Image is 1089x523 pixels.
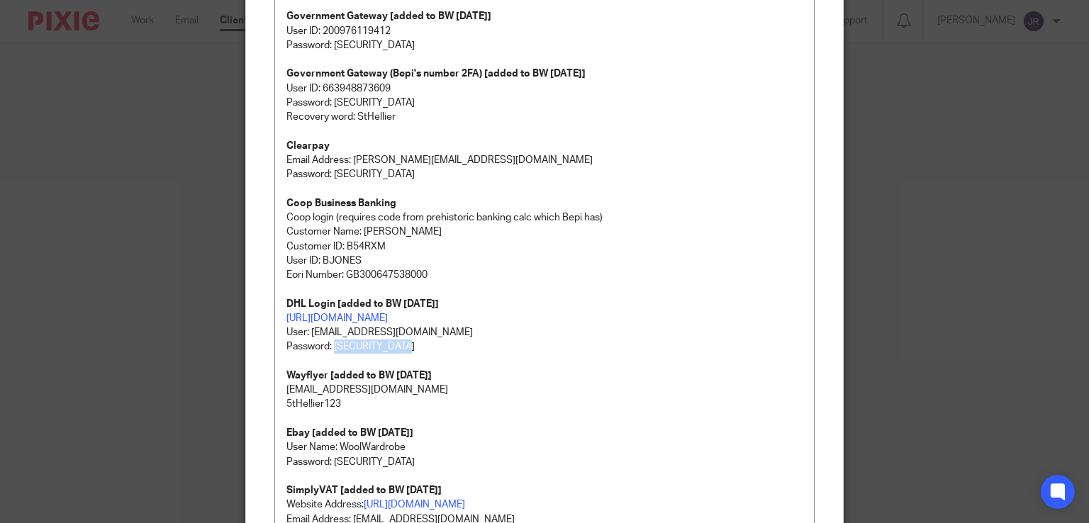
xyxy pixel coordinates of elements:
[286,139,803,182] p: Email Address: [PERSON_NAME][EMAIL_ADDRESS][DOMAIN_NAME] Password: [SECURITY_DATA]
[286,96,803,110] p: Password: [SECURITY_DATA]
[364,500,465,510] a: [URL][DOMAIN_NAME]
[286,311,803,340] p: User: [EMAIL_ADDRESS][DOMAIN_NAME]
[286,339,803,354] p: Password: [SECURITY_DATA]
[286,383,803,397] p: [EMAIL_ADDRESS][DOMAIN_NAME]
[286,210,803,225] p: Coop login (requires code from prehistoric banking calc which Bepi has)
[286,67,803,96] p: User ID: 663948873609
[286,485,442,495] strong: SimplyVAT [added to BW [DATE]]
[286,313,388,323] a: [URL][DOMAIN_NAME]
[286,371,432,381] strong: Wayflyer [added to BW [DATE]]
[286,483,803,512] p: Website Address:
[286,268,803,282] p: Eori Number: GB300647538000
[286,397,803,411] p: 5tHe!!ier123
[286,254,803,268] p: User ID: BJONES
[286,24,803,53] p: User ID: 200976119412 Password: [SECURITY_DATA]
[286,428,413,438] strong: Ebay [added to BW [DATE]]
[286,455,803,469] p: Password: [SECURITY_DATA]
[286,240,803,254] p: Customer ID: B54RXM
[286,299,439,309] strong: DHL Login [added to BW [DATE]]
[286,110,803,124] p: Recovery word: StHellier
[286,225,803,239] p: Customer Name: [PERSON_NAME]
[286,11,491,21] strong: Government Gateway [added to BW [DATE]]
[286,198,396,208] strong: Coop Business Banking
[286,141,330,151] strong: Clearpay
[286,69,586,79] strong: Government Gateway (Bepi's number 2FA) [added to BW [DATE]]
[286,440,803,454] p: User Name: WoolWardrobe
